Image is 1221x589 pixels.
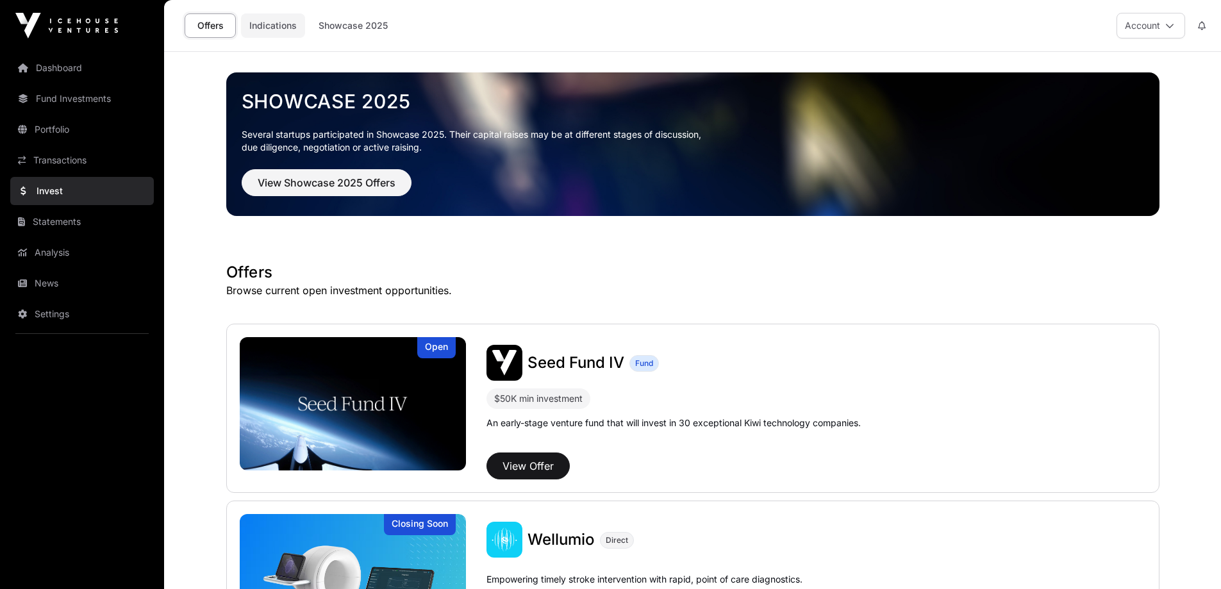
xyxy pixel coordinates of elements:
[10,238,154,267] a: Analysis
[10,54,154,82] a: Dashboard
[486,345,522,381] img: Seed Fund IV
[242,128,1144,154] p: Several startups participated in Showcase 2025. Their capital raises may be at different stages o...
[240,337,467,470] img: Seed Fund IV
[1117,13,1185,38] button: Account
[10,85,154,113] a: Fund Investments
[635,358,653,369] span: Fund
[226,262,1159,283] h1: Offers
[527,353,624,372] span: Seed Fund IV
[10,208,154,236] a: Statements
[606,535,628,545] span: Direct
[10,115,154,144] a: Portfolio
[10,300,154,328] a: Settings
[242,90,1144,113] a: Showcase 2025
[486,417,861,429] p: An early-stage venture fund that will invest in 30 exceptional Kiwi technology companies.
[241,13,305,38] a: Indications
[384,514,456,535] div: Closing Soon
[486,522,522,558] img: Wellumio
[527,353,624,373] a: Seed Fund IV
[242,169,411,196] button: View Showcase 2025 Offers
[486,388,590,409] div: $50K min investment
[226,72,1159,216] img: Showcase 2025
[486,452,570,479] button: View Offer
[527,530,595,549] span: Wellumio
[242,182,411,195] a: View Showcase 2025 Offers
[417,337,456,358] div: Open
[10,146,154,174] a: Transactions
[310,13,396,38] a: Showcase 2025
[527,529,595,550] a: Wellumio
[10,177,154,205] a: Invest
[185,13,236,38] a: Offers
[10,269,154,297] a: News
[494,391,583,406] div: $50K min investment
[240,337,467,470] a: Seed Fund IVOpen
[226,283,1159,298] p: Browse current open investment opportunities.
[258,175,395,190] span: View Showcase 2025 Offers
[1157,527,1221,589] iframe: Chat Widget
[15,13,118,38] img: Icehouse Ventures Logo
